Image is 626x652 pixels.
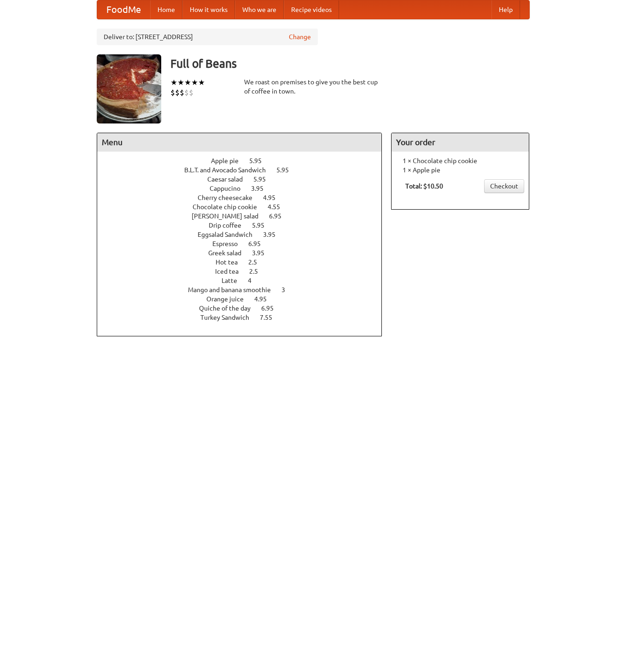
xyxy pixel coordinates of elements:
[208,249,251,257] span: Greek salad
[248,240,270,247] span: 6.95
[276,166,298,174] span: 5.95
[251,185,273,192] span: 3.95
[198,231,293,238] a: Eggsalad Sandwich 3.95
[182,0,235,19] a: How it works
[222,277,269,284] a: Latte 4
[405,182,443,190] b: Total: $10.50
[184,166,275,174] span: B.L.T. and Avocado Sandwich
[199,305,260,312] span: Quiche of the day
[263,194,285,201] span: 4.95
[207,176,252,183] span: Caesar salad
[97,0,150,19] a: FoodMe
[184,77,191,88] li: ★
[248,277,261,284] span: 4
[216,258,274,266] a: Hot tea 2.5
[249,157,271,164] span: 5.95
[192,212,268,220] span: [PERSON_NAME] salad
[212,240,278,247] a: Espresso 6.95
[207,176,283,183] a: Caesar salad 5.95
[216,258,247,266] span: Hot tea
[198,231,262,238] span: Eggsalad Sandwich
[248,258,266,266] span: 2.5
[249,268,267,275] span: 2.5
[208,249,281,257] a: Greek salad 3.95
[184,88,189,98] li: $
[396,165,524,175] li: 1 × Apple pie
[252,222,274,229] span: 5.95
[97,29,318,45] div: Deliver to: [STREET_ADDRESS]
[97,54,161,123] img: angular.jpg
[215,268,275,275] a: Iced tea 2.5
[170,77,177,88] li: ★
[215,268,248,275] span: Iced tea
[484,179,524,193] a: Checkout
[198,77,205,88] li: ★
[199,305,291,312] a: Quiche of the day 6.95
[180,88,184,98] li: $
[212,240,247,247] span: Espresso
[200,314,289,321] a: Turkey Sandwich 7.55
[170,88,175,98] li: $
[252,249,274,257] span: 3.95
[209,222,281,229] a: Drip coffee 5.95
[193,203,297,211] a: Chocolate chip cookie 4.55
[191,77,198,88] li: ★
[244,77,382,96] div: We roast on premises to give you the best cup of coffee in town.
[200,314,258,321] span: Turkey Sandwich
[206,295,284,303] a: Orange juice 4.95
[491,0,520,19] a: Help
[188,286,302,294] a: Mango and banana smoothie 3
[263,231,285,238] span: 3.95
[206,295,253,303] span: Orange juice
[188,286,280,294] span: Mango and banana smoothie
[222,277,246,284] span: Latte
[260,314,281,321] span: 7.55
[210,185,250,192] span: Cappucino
[261,305,283,312] span: 6.95
[192,212,298,220] a: [PERSON_NAME] salad 6.95
[289,32,311,41] a: Change
[211,157,248,164] span: Apple pie
[209,222,251,229] span: Drip coffee
[235,0,284,19] a: Who we are
[193,203,266,211] span: Chocolate chip cookie
[281,286,294,294] span: 3
[150,0,182,19] a: Home
[97,133,382,152] h4: Menu
[211,157,279,164] a: Apple pie 5.95
[396,156,524,165] li: 1 × Chocolate chip cookie
[269,212,291,220] span: 6.95
[175,88,180,98] li: $
[253,176,275,183] span: 5.95
[210,185,281,192] a: Cappucino 3.95
[170,54,530,73] h3: Full of Beans
[254,295,276,303] span: 4.95
[177,77,184,88] li: ★
[392,133,529,152] h4: Your order
[268,203,289,211] span: 4.55
[198,194,262,201] span: Cherry cheesecake
[284,0,339,19] a: Recipe videos
[198,194,293,201] a: Cherry cheesecake 4.95
[184,166,306,174] a: B.L.T. and Avocado Sandwich 5.95
[189,88,193,98] li: $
